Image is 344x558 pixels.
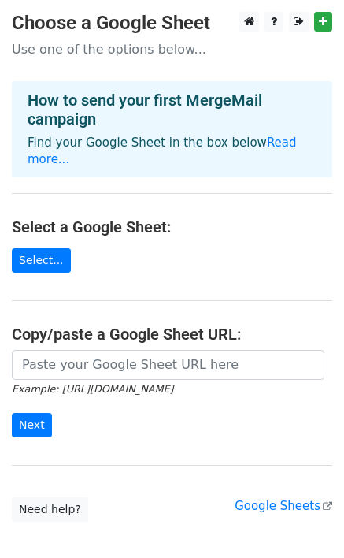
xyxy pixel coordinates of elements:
[12,248,71,273] a: Select...
[12,12,332,35] h3: Choose a Google Sheet
[12,41,332,58] p: Use one of the options below...
[12,497,88,522] a: Need help?
[12,413,52,437] input: Next
[28,91,316,128] h4: How to send your first MergeMail campaign
[12,218,332,236] h4: Select a Google Sheet:
[12,325,332,344] h4: Copy/paste a Google Sheet URL:
[12,383,173,395] small: Example: [URL][DOMAIN_NAME]
[28,136,297,166] a: Read more...
[235,499,332,513] a: Google Sheets
[12,350,324,380] input: Paste your Google Sheet URL here
[28,135,316,168] p: Find your Google Sheet in the box below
